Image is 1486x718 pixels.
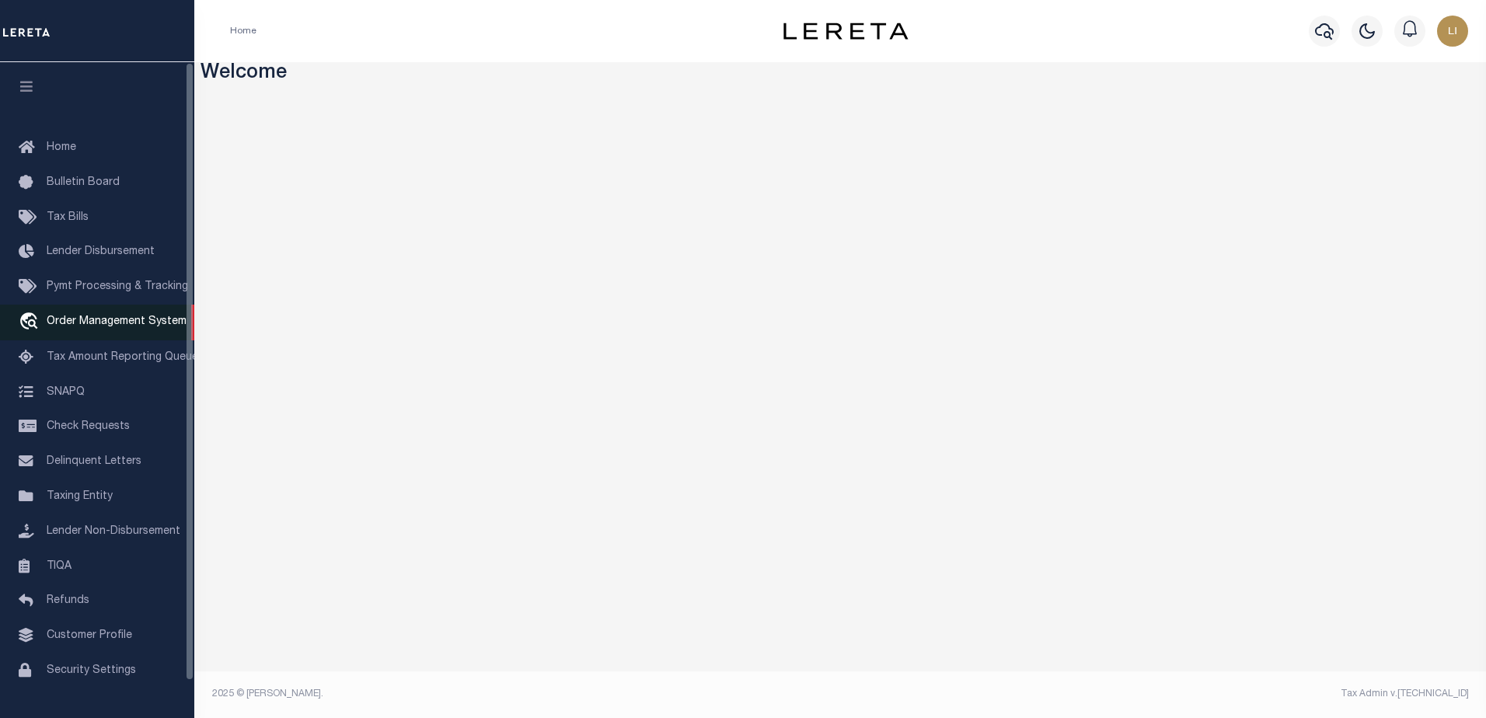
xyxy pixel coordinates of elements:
[47,352,198,363] span: Tax Amount Reporting Queue
[47,386,85,397] span: SNAPQ
[47,630,132,641] span: Customer Profile
[852,687,1469,701] div: Tax Admin v.[TECHNICAL_ID]
[47,665,136,676] span: Security Settings
[201,687,841,701] div: 2025 © [PERSON_NAME].
[47,316,187,327] span: Order Management System
[47,281,188,292] span: Pymt Processing & Tracking
[47,212,89,223] span: Tax Bills
[201,62,1481,86] h3: Welcome
[1437,16,1468,47] img: svg+xml;base64,PHN2ZyB4bWxucz0iaHR0cDovL3d3dy53My5vcmcvMjAwMC9zdmciIHBvaW50ZXItZXZlbnRzPSJub25lIi...
[230,24,256,38] li: Home
[47,491,113,502] span: Taxing Entity
[47,456,141,467] span: Delinquent Letters
[47,595,89,606] span: Refunds
[19,312,44,333] i: travel_explore
[47,177,120,188] span: Bulletin Board
[47,142,76,153] span: Home
[47,246,155,257] span: Lender Disbursement
[47,526,180,537] span: Lender Non-Disbursement
[783,23,908,40] img: logo-dark.svg
[47,421,130,432] span: Check Requests
[47,560,72,571] span: TIQA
